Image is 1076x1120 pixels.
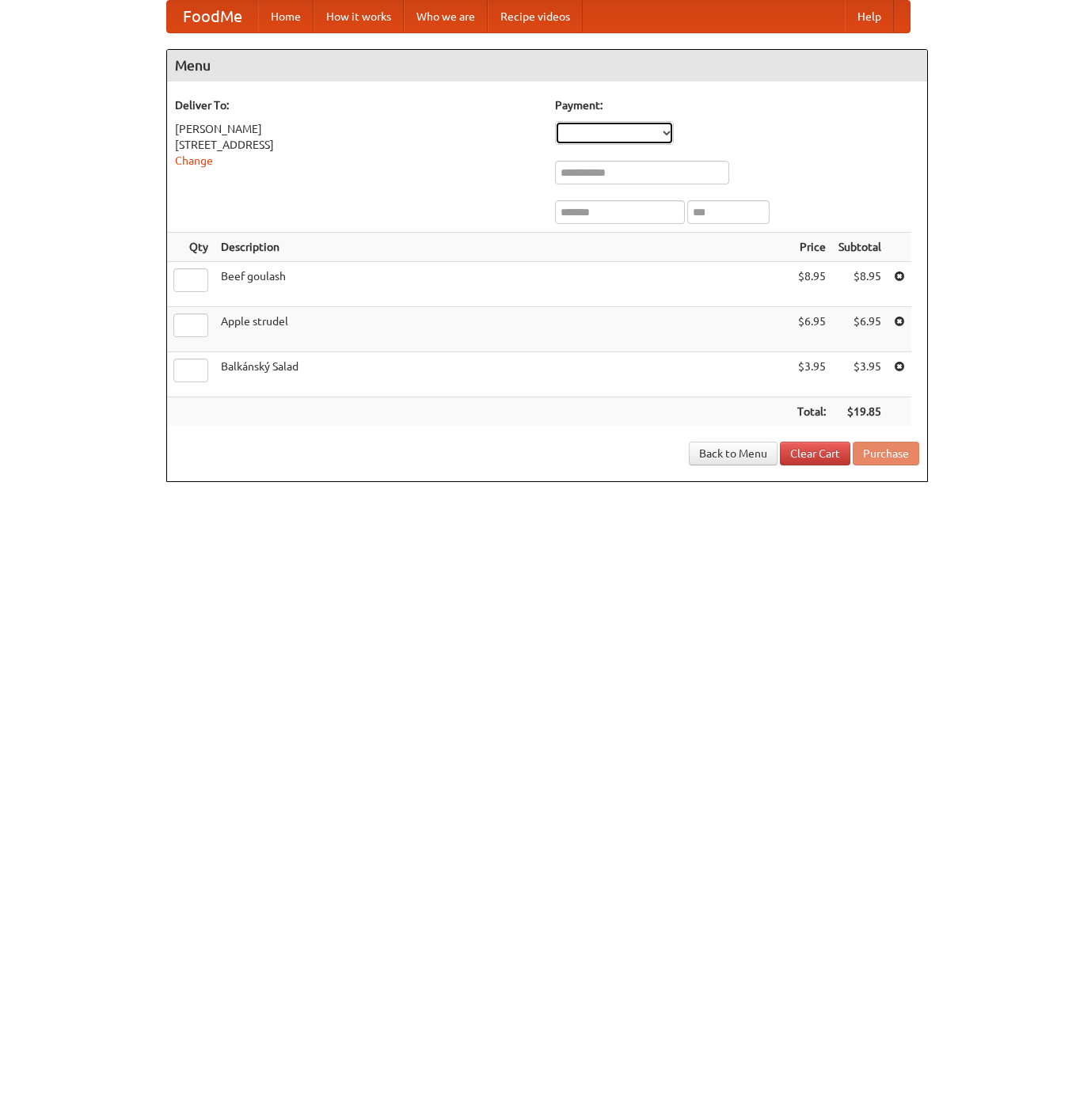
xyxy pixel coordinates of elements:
td: $8.95 [791,262,832,307]
td: Apple strudel [215,307,791,352]
a: Who we are [404,1,488,32]
td: $3.95 [832,352,888,397]
td: $6.95 [791,307,832,352]
td: Balkánský Salad [215,352,791,397]
h5: Payment: [555,97,919,113]
td: $8.95 [832,262,888,307]
h5: Deliver To: [175,97,539,113]
a: How it works [314,1,404,32]
th: Description [215,233,791,262]
a: Back to Menu [689,442,778,465]
th: Subtotal [832,233,888,262]
div: [PERSON_NAME] [175,121,539,137]
a: Change [175,154,213,167]
a: FoodMe [167,1,258,32]
td: $6.95 [832,307,888,352]
h4: Menu [167,50,927,82]
a: Recipe videos [488,1,583,32]
a: Help [845,1,894,32]
a: Clear Cart [780,442,850,465]
th: Qty [167,233,215,262]
th: Price [791,233,832,262]
td: $3.95 [791,352,832,397]
th: Total: [791,397,832,427]
div: [STREET_ADDRESS] [175,137,539,153]
th: $19.85 [832,397,888,427]
button: Purchase [853,442,919,465]
a: Home [258,1,314,32]
td: Beef goulash [215,262,791,307]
